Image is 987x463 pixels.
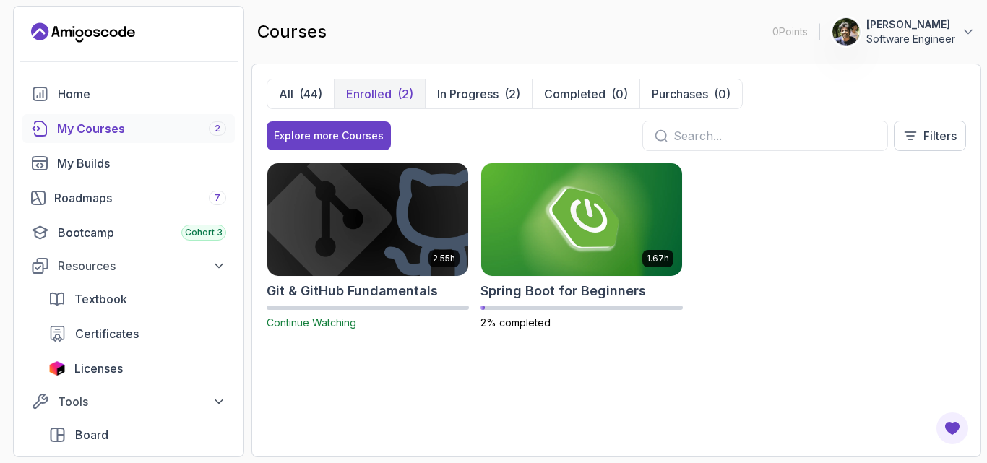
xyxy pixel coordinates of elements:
[22,253,235,279] button: Resources
[647,253,669,264] p: 1.67h
[397,85,413,103] div: (2)
[299,85,322,103] div: (44)
[866,17,955,32] p: [PERSON_NAME]
[267,281,438,301] h2: Git & GitHub Fundamentals
[57,120,226,137] div: My Courses
[480,316,551,329] span: 2% completed
[544,85,605,103] p: Completed
[74,290,127,308] span: Textbook
[75,325,139,342] span: Certificates
[894,121,966,151] button: Filters
[40,420,235,449] a: board
[673,127,876,144] input: Search...
[437,85,499,103] p: In Progress
[185,227,223,238] span: Cohort 3
[639,79,742,108] button: Purchases(0)
[40,319,235,348] a: certificates
[866,32,955,46] p: Software Engineer
[832,17,975,46] button: user profile image[PERSON_NAME]Software Engineer
[714,85,730,103] div: (0)
[215,123,220,134] span: 2
[40,285,235,313] a: textbook
[215,192,220,204] span: 7
[652,85,708,103] p: Purchases
[57,155,226,172] div: My Builds
[262,160,473,278] img: Git & GitHub Fundamentals card
[504,85,520,103] div: (2)
[48,361,66,376] img: jetbrains icon
[267,79,334,108] button: All(44)
[267,121,391,150] button: Explore more Courses
[58,85,226,103] div: Home
[74,360,123,377] span: Licenses
[425,79,532,108] button: In Progress(2)
[22,114,235,143] a: courses
[274,129,384,143] div: Explore more Courses
[22,79,235,108] a: home
[22,183,235,212] a: roadmaps
[257,20,327,43] h2: courses
[611,85,628,103] div: (0)
[935,411,970,446] button: Open Feedback Button
[40,354,235,383] a: licenses
[433,253,455,264] p: 2.55h
[58,224,226,241] div: Bootcamp
[31,21,135,44] a: Landing page
[22,149,235,178] a: builds
[481,163,682,276] img: Spring Boot for Beginners card
[54,189,226,207] div: Roadmaps
[923,127,957,144] p: Filters
[532,79,639,108] button: Completed(0)
[58,257,226,274] div: Resources
[832,18,860,46] img: user profile image
[334,79,425,108] button: Enrolled(2)
[22,218,235,247] a: bootcamp
[346,85,392,103] p: Enrolled
[58,393,226,410] div: Tools
[267,316,356,329] span: Continue Watching
[279,85,293,103] p: All
[480,281,646,301] h2: Spring Boot for Beginners
[22,389,235,415] button: Tools
[772,25,808,39] p: 0 Points
[75,426,108,443] span: Board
